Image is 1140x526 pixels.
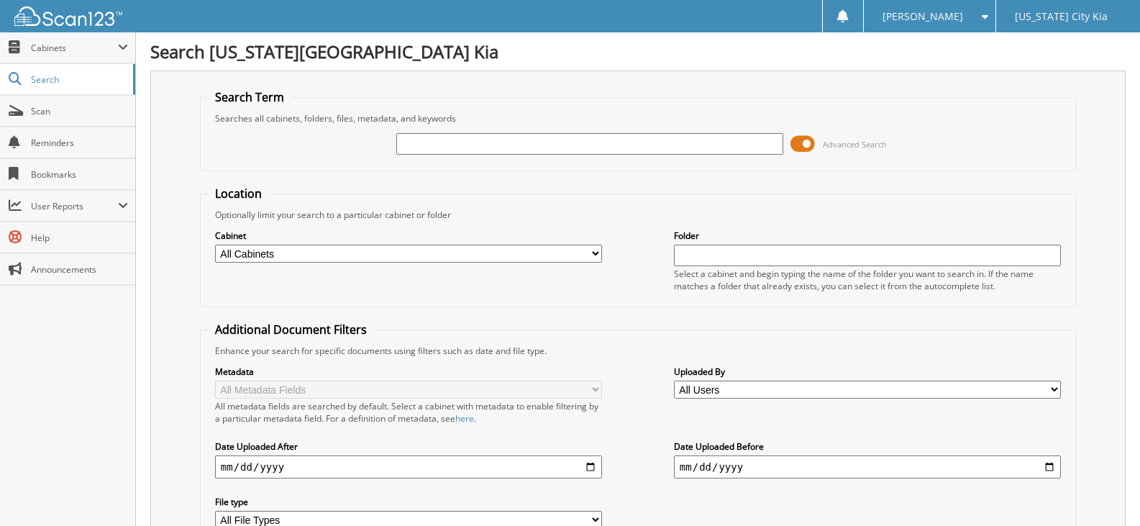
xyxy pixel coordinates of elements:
label: Date Uploaded After [215,440,602,453]
span: Announcements [31,263,128,276]
legend: Search Term [208,89,291,105]
label: File type [215,496,602,508]
h1: Search [US_STATE][GEOGRAPHIC_DATA] Kia [150,40,1126,63]
label: Date Uploaded Before [674,440,1061,453]
div: All metadata fields are searched by default. Select a cabinet with metadata to enable filtering b... [215,400,602,425]
span: Bookmarks [31,168,128,181]
label: Metadata [215,366,602,378]
legend: Location [208,186,269,201]
label: Cabinet [215,230,602,242]
span: Scan [31,105,128,117]
span: Search [31,73,126,86]
div: Searches all cabinets, folders, files, metadata, and keywords [208,112,1068,124]
img: scan123-logo-white.svg [14,6,122,26]
span: Reminders [31,137,128,149]
a: here [455,412,474,425]
legend: Additional Document Filters [208,322,374,337]
input: end [674,455,1061,479]
iframe: Chat Widget [1068,457,1140,526]
label: Folder [674,230,1061,242]
span: User Reports [31,200,118,212]
span: [PERSON_NAME] [883,12,963,21]
div: Select a cabinet and begin typing the name of the folder you want to search in. If the name match... [674,268,1061,292]
span: Help [31,232,128,244]
div: Enhance your search for specific documents using filters such as date and file type. [208,345,1068,357]
input: start [215,455,602,479]
div: Optionally limit your search to a particular cabinet or folder [208,209,1068,221]
span: Advanced Search [823,139,887,150]
span: [US_STATE] City Kia [1015,12,1108,21]
span: Cabinets [31,42,118,54]
label: Uploaded By [674,366,1061,378]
